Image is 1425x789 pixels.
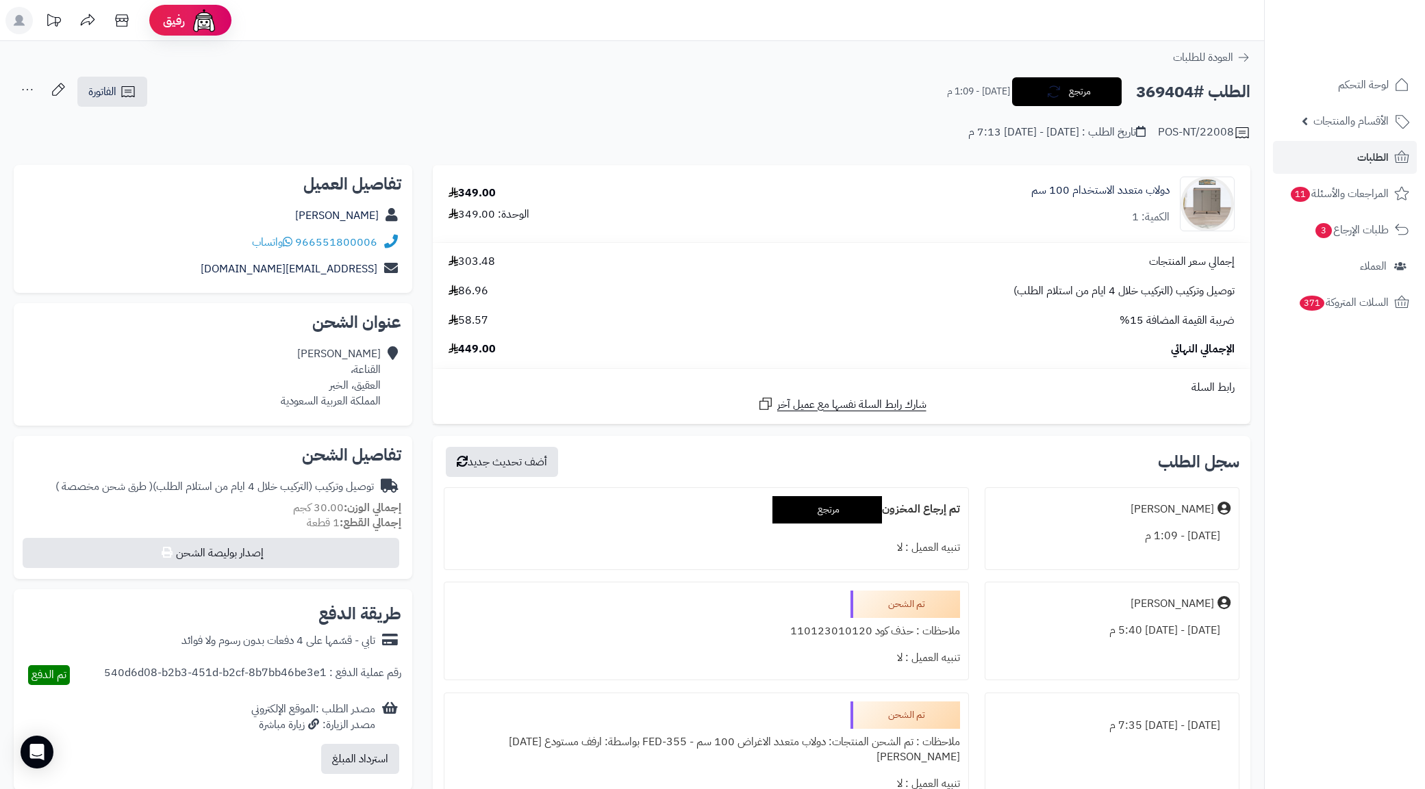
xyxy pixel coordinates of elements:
[777,397,926,413] span: شارك رابط السلة نفسها مع عميل آخر
[1314,220,1389,240] span: طلبات الإرجاع
[1315,223,1332,238] span: 3
[994,617,1231,644] div: [DATE] - [DATE] 5:40 م
[1357,148,1389,167] span: الطلبات
[449,254,495,270] span: 303.48
[1013,283,1235,299] span: توصيل وتركيب (التركيب خلال 4 ايام من استلام الطلب)
[1012,77,1122,106] button: مرتجع
[882,501,960,517] b: تم إرجاع المخزون
[1131,502,1214,517] div: [PERSON_NAME]
[344,500,401,516] strong: إجمالي الوزن:
[1289,184,1389,203] span: المراجعات والأسئلة
[201,261,377,277] a: [EMAIL_ADDRESS][DOMAIN_NAME]
[190,7,218,34] img: ai-face.png
[772,496,882,523] div: مرتجع
[251,701,375,733] div: مصدر الطلب :الموقع الإلكتروني
[104,665,401,685] div: رقم عملية الدفع : 540d6d08-b2b3-451d-b2cf-8b7bb46be3e1
[438,380,1245,396] div: رابط السلة
[994,523,1231,549] div: [DATE] - 1:09 م
[1273,214,1417,246] a: طلبات الإرجاع3
[318,606,401,622] h2: طريقة الدفع
[1149,254,1235,270] span: إجمالي سعر المنتجات
[1273,141,1417,174] a: الطلبات
[850,701,960,729] div: تم الشحن
[1273,177,1417,210] a: المراجعات والأسئلة11
[295,234,377,250] a: 966551800006
[295,207,379,224] a: [PERSON_NAME]
[1273,68,1417,101] a: لوحة التحكم
[850,591,960,618] div: تم الشحن
[453,729,960,771] div: ملاحظات : تم الشحن المنتجات: دولاب متعدد الاغراض 100 سم - FED-355 بواسطة: ارفف مستودع [DATE][PERS...
[281,346,381,409] div: [PERSON_NAME] القناعة، العقيق، الخبر المملكة العربية السعودية
[446,447,558,477] button: أضف تحديث جديد
[1132,209,1170,225] div: الكمية: 1
[163,12,185,29] span: رفيق
[251,717,375,733] div: مصدر الزيارة: زيارة مباشرة
[321,744,399,774] button: استرداد المبلغ
[31,667,66,683] span: تم الدفع
[21,736,53,768] div: Open Intercom Messenger
[1171,341,1235,357] span: الإجمالي النهائي
[307,515,401,531] small: 1 قطعة
[1273,250,1417,283] a: العملاء
[453,618,960,645] div: ملاحظات : حذف كود 110123010120
[1173,49,1250,66] a: العودة للطلبات
[994,712,1231,739] div: [DATE] - [DATE] 7:35 م
[1131,596,1214,612] div: [PERSON_NAME]
[947,85,1010,99] small: [DATE] - 1:09 م
[181,633,375,649] div: تابي - قسّمها على 4 دفعات بدون رسوم ولا فوائد
[340,515,401,531] strong: إجمالي القطع:
[1136,78,1250,106] h2: الطلب #369404
[1273,286,1417,319] a: السلات المتروكة371
[293,500,401,516] small: 30.00 كجم
[1291,187,1310,202] span: 11
[1181,177,1234,231] img: 1742159812-1-90x90.jpg
[36,7,71,38] a: تحديثات المنصة
[449,283,488,299] span: 86.96
[1313,112,1389,131] span: الأقسام والمنتجات
[449,313,488,328] span: 58.57
[55,478,153,495] span: ( طرق شحن مخصصة )
[1360,257,1387,276] span: العملاء
[88,83,116,100] span: الفاتورة
[757,396,926,413] a: شارك رابط السلة نفسها مع عميل آخر
[449,185,496,201] div: 349.00
[25,447,401,463] h2: تفاصيل الشحن
[968,125,1146,140] div: تاريخ الطلب : [DATE] - [DATE] 7:13 م
[1332,38,1412,67] img: logo-2.png
[1158,454,1239,470] h3: سجل الطلب
[1338,75,1389,94] span: لوحة التحكم
[23,538,399,568] button: إصدار بوليصة الشحن
[449,207,529,222] div: الوحدة: 349.00
[1173,49,1233,66] span: العودة للطلبات
[453,645,960,671] div: تنبيه العميل : لا
[25,176,401,192] h2: تفاصيل العميل
[449,341,496,357] span: 449.00
[1158,125,1250,141] div: POS-NT/22008
[1298,293,1389,312] span: السلات المتروكة
[1120,313,1235,328] span: ضريبة القيمة المضافة 15%
[453,534,960,561] div: تنبيه العميل : لا
[1031,183,1170,198] a: دولاب متعدد الاستخدام 100 سم
[77,77,147,107] a: الفاتورة
[252,234,292,250] a: واتساب
[1300,296,1324,311] span: 371
[25,314,401,331] h2: عنوان الشحن
[55,479,374,495] div: توصيل وتركيب (التركيب خلال 4 ايام من استلام الطلب)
